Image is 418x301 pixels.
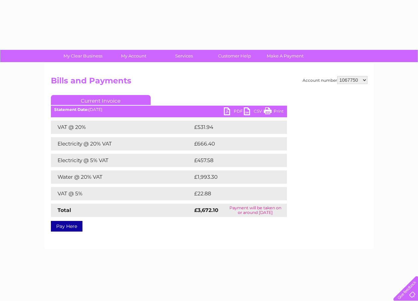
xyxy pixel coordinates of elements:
[258,50,313,62] a: Make A Payment
[244,107,264,117] a: CSV
[264,107,284,117] a: Print
[54,107,88,112] b: Statement Date:
[193,187,274,200] td: £22.88
[58,207,71,213] strong: Total
[51,121,193,134] td: VAT @ 20%
[193,170,276,184] td: £1,993.30
[51,76,367,89] h2: Bills and Payments
[193,137,275,150] td: £666.40
[303,76,367,84] div: Account number
[51,187,193,200] td: VAT @ 5%
[51,137,193,150] td: Electricity @ 20% VAT
[56,50,110,62] a: My Clear Business
[193,121,275,134] td: £531.94
[207,50,262,62] a: Customer Help
[51,170,193,184] td: Water @ 20% VAT
[194,207,218,213] strong: £3,672.10
[51,154,193,167] td: Electricity @ 5% VAT
[224,107,244,117] a: PDF
[106,50,161,62] a: My Account
[51,221,82,232] a: Pay Here
[51,95,151,105] a: Current Invoice
[51,107,287,112] div: [DATE]
[193,154,275,167] td: £457.58
[157,50,211,62] a: Services
[224,204,287,217] td: Payment will be taken on or around [DATE]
